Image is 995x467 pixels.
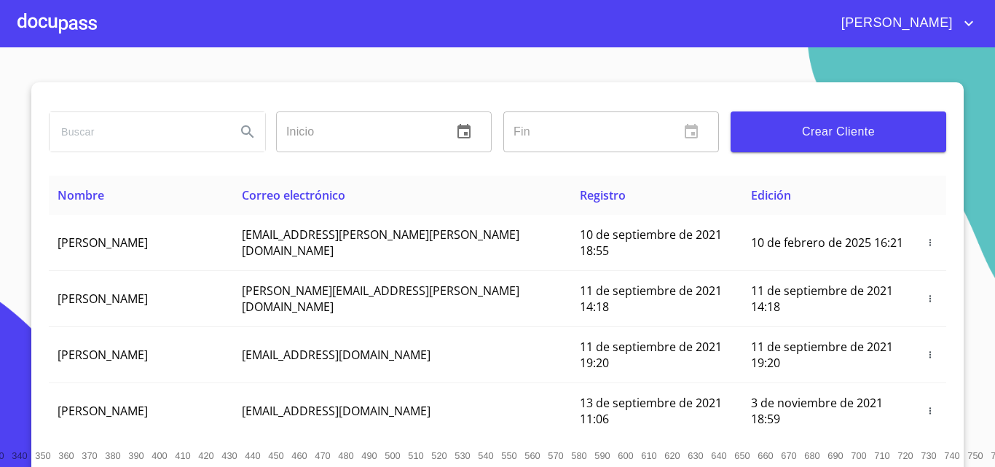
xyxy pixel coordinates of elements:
span: 430 [221,450,237,461]
span: 650 [734,450,750,461]
span: 680 [804,450,819,461]
span: [PERSON_NAME] [58,235,148,251]
span: 690 [827,450,843,461]
span: [EMAIL_ADDRESS][DOMAIN_NAME] [242,403,430,419]
span: 450 [268,450,283,461]
span: 480 [338,450,353,461]
span: 370 [82,450,97,461]
span: 580 [571,450,586,461]
span: 670 [781,450,796,461]
span: [PERSON_NAME][EMAIL_ADDRESS][PERSON_NAME][DOMAIN_NAME] [242,283,519,315]
span: 620 [664,450,680,461]
span: [PERSON_NAME] [58,347,148,363]
span: 520 [431,450,447,461]
span: 10 de febrero de 2025 16:21 [751,235,903,251]
span: 530 [455,450,470,461]
span: 500 [385,450,400,461]
span: 560 [524,450,540,461]
span: 11 de septiembre de 2021 19:20 [751,339,893,371]
span: [PERSON_NAME] [58,403,148,419]
button: account of current user [830,12,978,35]
span: 390 [128,450,143,461]
span: 750 [967,450,983,461]
span: [PERSON_NAME] [830,12,960,35]
span: 600 [618,450,633,461]
span: Crear Cliente [742,122,935,142]
span: 640 [711,450,726,461]
span: 11 de septiembre de 2021 14:18 [751,283,893,315]
input: search [50,112,224,152]
span: 13 de septiembre de 2021 11:06 [580,395,722,427]
span: 660 [758,450,773,461]
span: 350 [35,450,50,461]
span: 400 [152,450,167,461]
span: 710 [874,450,889,461]
button: Crear Cliente [731,111,946,152]
span: 570 [548,450,563,461]
span: [EMAIL_ADDRESS][DOMAIN_NAME] [242,347,430,363]
span: 490 [361,450,377,461]
span: 440 [245,450,260,461]
span: 410 [175,450,190,461]
span: 11 de septiembre de 2021 19:20 [580,339,722,371]
span: 740 [944,450,959,461]
span: 540 [478,450,493,461]
span: [EMAIL_ADDRESS][PERSON_NAME][PERSON_NAME][DOMAIN_NAME] [242,227,519,259]
span: Correo electrónico [242,187,345,203]
span: [PERSON_NAME] [58,291,148,307]
span: 720 [897,450,913,461]
button: Search [230,114,265,149]
span: 10 de septiembre de 2021 18:55 [580,227,722,259]
span: 470 [315,450,330,461]
span: 380 [105,450,120,461]
span: Edición [751,187,791,203]
span: 630 [688,450,703,461]
span: 340 [12,450,27,461]
span: 11 de septiembre de 2021 14:18 [580,283,722,315]
span: 460 [291,450,307,461]
span: 420 [198,450,213,461]
span: 700 [851,450,866,461]
span: 510 [408,450,423,461]
span: Registro [580,187,626,203]
span: 3 de noviembre de 2021 18:59 [751,395,883,427]
span: 550 [501,450,516,461]
span: Nombre [58,187,104,203]
span: 730 [921,450,936,461]
span: 590 [594,450,610,461]
span: 610 [641,450,656,461]
span: 360 [58,450,74,461]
